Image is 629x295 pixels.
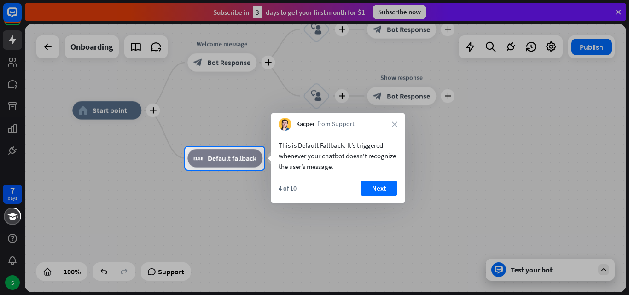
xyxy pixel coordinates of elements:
[193,154,203,163] i: block_fallback
[208,154,256,163] span: Default fallback
[361,181,397,196] button: Next
[317,120,355,129] span: from Support
[279,140,397,172] div: This is Default Fallback. It’s triggered whenever your chatbot doesn't recognize the user’s message.
[296,120,315,129] span: Kacper
[7,4,35,31] button: Open LiveChat chat widget
[392,121,397,127] i: close
[279,184,297,192] div: 4 of 10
